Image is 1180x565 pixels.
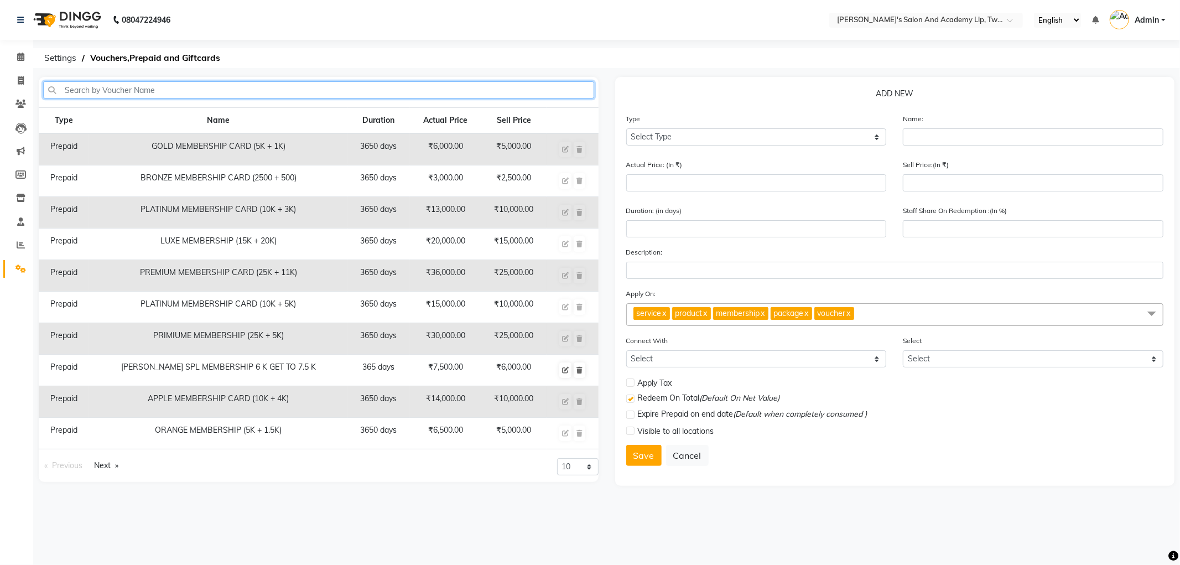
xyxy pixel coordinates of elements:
td: BRONZE MEMBERSHIP CARD (2500 + 500) [89,165,348,197]
td: ₹6,000.00 [481,355,547,386]
span: Settings [39,48,82,68]
td: ₹7,500.00 [410,355,481,386]
input: Search by Voucher Name [43,81,594,99]
b: 08047224946 [122,4,170,35]
span: Expire Prepaid on end date [638,408,867,422]
th: Actual Price [410,108,481,134]
td: ₹5,000.00 [481,418,547,449]
td: PLATINUM MEMBERSHIP CARD (10K + 3K) [89,197,348,229]
th: Duration [348,108,410,134]
label: Duration: (in days) [626,206,682,216]
td: 3650 days [348,260,410,292]
a: x [662,308,667,318]
td: ₹15,000.00 [410,292,481,323]
td: ORANGE MEMBERSHIP (5K + 1.5K) [89,418,348,449]
span: (Default when completely consumed ) [734,409,867,419]
td: Prepaid [39,133,89,165]
td: ₹25,000.00 [481,260,547,292]
td: ₹2,500.00 [481,165,547,197]
label: Actual Price: (In ₹) [626,160,683,170]
th: Sell Price [481,108,547,134]
td: ₹14,000.00 [410,386,481,418]
td: ₹10,000.00 [481,292,547,323]
td: ₹5,000.00 [481,133,547,165]
span: Vouchers,Prepaid and Giftcards [85,48,226,68]
td: GOLD MEMBERSHIP CARD (5K + 1K) [89,133,348,165]
label: Type [626,114,641,124]
label: Select [903,336,922,346]
td: Prepaid [39,260,89,292]
td: PREMIUM MEMBERSHIP CARD (25K + 11K) [89,260,348,292]
td: Prepaid [39,323,89,355]
td: ₹30,000.00 [410,323,481,355]
span: Apply Tax [638,377,672,389]
td: ₹3,000.00 [410,165,481,197]
td: 3650 days [348,292,410,323]
span: service [637,308,662,318]
td: Prepaid [39,229,89,260]
a: Next [89,458,124,473]
td: LUXE MEMBERSHIP (15K + 20K) [89,229,348,260]
nav: Pagination [39,458,310,473]
td: Prepaid [39,418,89,449]
td: Prepaid [39,197,89,229]
td: ₹13,000.00 [410,197,481,229]
td: Prepaid [39,386,89,418]
button: Save [626,445,662,466]
a: x [760,308,765,318]
th: Type [39,108,89,134]
td: ₹10,000.00 [481,386,547,418]
span: membership [716,308,760,318]
td: 3650 days [348,418,410,449]
td: ₹6,000.00 [410,133,481,165]
span: Previous [52,460,82,470]
th: Name [89,108,348,134]
label: Description: [626,247,663,257]
span: (Default On Net Value) [700,393,780,403]
td: PRIMIUME MEMBERSHIP (25K + 5K) [89,323,348,355]
td: 3650 days [348,229,410,260]
td: ₹10,000.00 [481,197,547,229]
td: ₹25,000.00 [481,323,547,355]
td: 3650 days [348,133,410,165]
span: Visible to all locations [638,426,714,437]
label: Apply On: [626,289,656,299]
td: 3650 days [348,165,410,197]
span: voucher [818,308,846,318]
a: x [846,308,851,318]
td: PLATINUM MEMBERSHIP CARD (10K + 5K) [89,292,348,323]
a: x [804,308,809,318]
td: 365 days [348,355,410,386]
button: Cancel [666,445,709,466]
td: ₹20,000.00 [410,229,481,260]
label: Sell Price:(In ₹) [903,160,949,170]
img: logo [28,4,104,35]
span: Admin [1135,14,1159,26]
label: Staff Share On Redemption :(In %) [903,206,1007,216]
span: package [774,308,804,318]
td: ₹36,000.00 [410,260,481,292]
td: [PERSON_NAME] SPL MEMBERSHIP 6 K GET TO 7.5 K [89,355,348,386]
td: APPLE MEMBERSHIP CARD (10K + 4K) [89,386,348,418]
img: Admin [1110,10,1129,29]
td: Prepaid [39,355,89,386]
td: 3650 days [348,323,410,355]
td: 3650 days [348,386,410,418]
p: ADD NEW [626,88,1164,104]
td: Prepaid [39,292,89,323]
td: 3650 days [348,197,410,229]
a: x [703,308,708,318]
span: product [675,308,703,318]
label: Name: [903,114,923,124]
span: Redeem On Total [638,392,780,406]
td: ₹15,000.00 [481,229,547,260]
td: ₹6,500.00 [410,418,481,449]
label: Connect With [626,336,668,346]
td: Prepaid [39,165,89,197]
